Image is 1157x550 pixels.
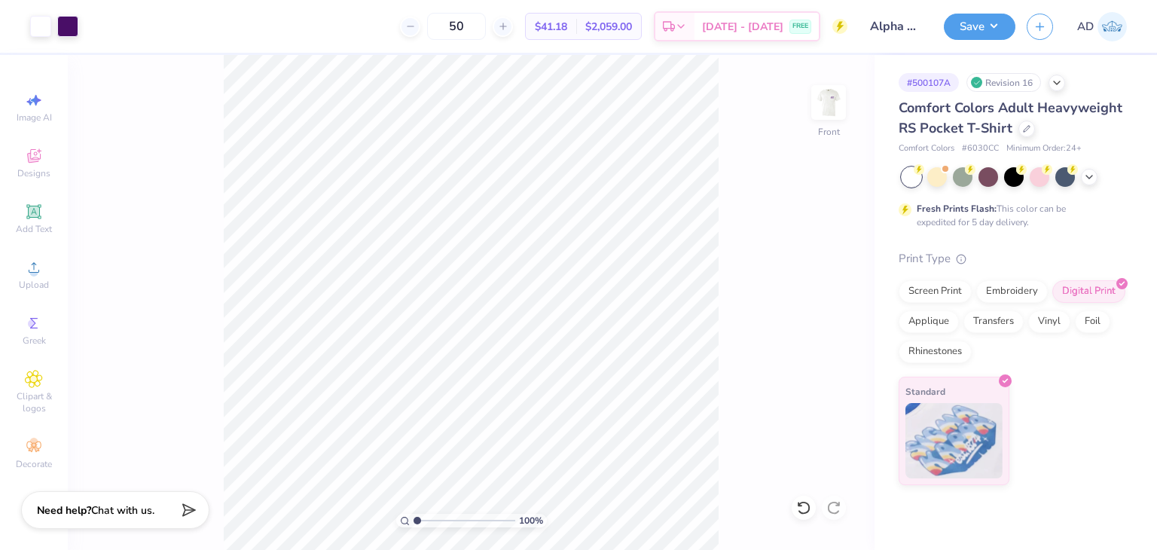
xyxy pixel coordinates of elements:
[535,19,567,35] span: $41.18
[966,73,1041,92] div: Revision 16
[1097,12,1127,41] img: Anjali Dilish
[17,112,52,124] span: Image AI
[905,383,945,399] span: Standard
[1052,280,1125,303] div: Digital Print
[818,125,840,139] div: Front
[859,11,933,41] input: Untitled Design
[17,167,50,179] span: Designs
[16,223,52,235] span: Add Text
[899,99,1122,137] span: Comfort Colors Adult Heavyweight RS Pocket T-Shirt
[944,14,1015,40] button: Save
[792,21,808,32] span: FREE
[19,279,49,291] span: Upload
[1077,12,1127,41] a: AD
[962,142,999,155] span: # 6030CC
[899,142,954,155] span: Comfort Colors
[585,19,632,35] span: $2,059.00
[427,13,486,40] input: – –
[963,310,1024,333] div: Transfers
[1077,18,1094,35] span: AD
[702,19,783,35] span: [DATE] - [DATE]
[917,203,997,215] strong: Fresh Prints Flash:
[37,503,91,518] strong: Need help?
[905,403,1003,478] img: Standard
[899,310,959,333] div: Applique
[899,341,972,363] div: Rhinestones
[23,335,46,347] span: Greek
[976,280,1048,303] div: Embroidery
[899,73,959,92] div: # 500107A
[814,87,844,118] img: Front
[519,514,543,527] span: 100 %
[8,390,60,414] span: Clipart & logos
[16,458,52,470] span: Decorate
[899,280,972,303] div: Screen Print
[1028,310,1070,333] div: Vinyl
[1075,310,1110,333] div: Foil
[899,250,1127,267] div: Print Type
[1006,142,1082,155] span: Minimum Order: 24 +
[917,202,1102,229] div: This color can be expedited for 5 day delivery.
[91,503,154,518] span: Chat with us.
